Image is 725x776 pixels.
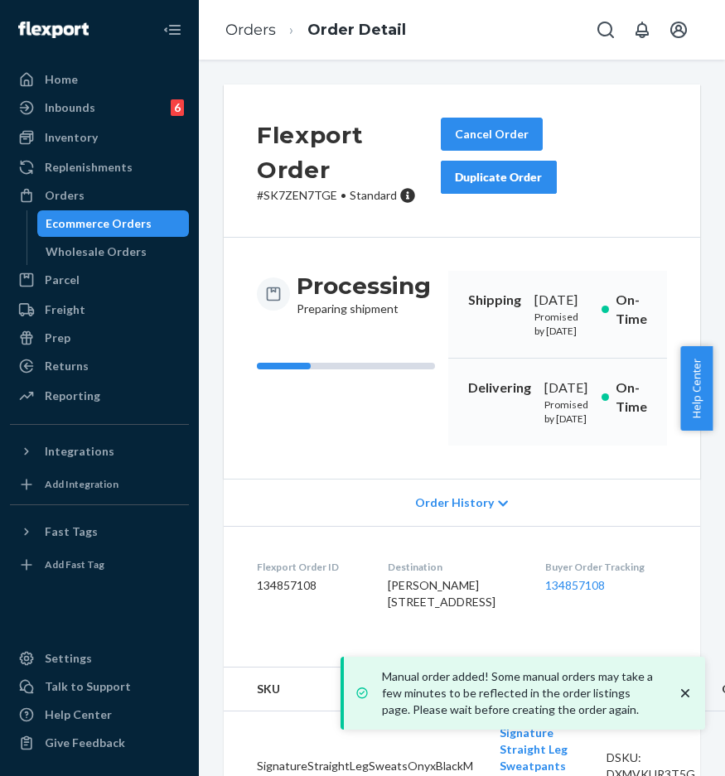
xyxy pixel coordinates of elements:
button: Open account menu [662,13,695,46]
button: Talk to Support [10,673,189,700]
div: Parcel [45,272,80,288]
a: Orders [225,21,276,39]
div: Inbounds [45,99,95,116]
a: Ecommerce Orders [37,210,190,237]
button: Duplicate Order [441,161,557,194]
div: Add Integration [45,477,118,491]
div: Fast Tags [45,523,98,540]
a: Inventory [10,124,189,151]
div: Ecommerce Orders [46,215,152,232]
button: Help Center [680,346,713,431]
a: Add Fast Tag [10,552,189,578]
svg: close toast [677,685,694,701]
button: Give Feedback [10,730,189,756]
a: Parcel [10,267,189,293]
div: Freight [45,301,85,318]
div: 6 [171,99,184,116]
div: Add Fast Tag [45,557,104,571]
p: Shipping [468,291,521,310]
th: SKU [224,668,486,711]
button: Open Search Box [589,13,622,46]
div: Wholesale Orders [46,243,147,260]
button: Fast Tags [10,518,189,545]
a: Reporting [10,383,189,409]
button: Cancel Order [441,118,543,151]
button: Integrations [10,438,189,465]
p: Promised by [DATE] [544,398,588,426]
div: Inventory [45,129,98,146]
span: Standard [350,188,397,202]
a: Home [10,66,189,93]
a: Prep [10,325,189,351]
div: [DATE] [544,378,588,398]
div: Integrations [45,443,114,460]
a: Add Integration [10,471,189,498]
p: Promised by [DATE] [534,310,588,338]
button: Close Navigation [156,13,189,46]
div: Prep [45,330,70,346]
div: Talk to Support [45,678,131,695]
a: Settings [10,645,189,672]
a: Freight [10,296,189,323]
div: Give Feedback [45,735,125,751]
a: Help Center [10,701,189,728]
div: Returns [45,358,89,374]
ol: breadcrumbs [212,6,419,55]
p: Manual order added! Some manual orders may take a few minutes to be reflected in the order listin... [382,668,660,718]
span: [PERSON_NAME] [STREET_ADDRESS] [388,578,495,609]
h3: Processing [297,271,431,301]
div: Home [45,71,78,88]
div: [DATE] [534,291,588,310]
h2: Flexport Order [257,118,441,187]
dt: Destination [388,560,518,574]
a: Wholesale Orders [37,239,190,265]
dt: Flexport Order ID [257,560,361,574]
p: # SK7ZEN7TGE [257,187,441,204]
div: Reporting [45,388,100,404]
div: Preparing shipment [297,271,431,317]
a: 134857108 [545,578,605,592]
p: Delivering [468,378,531,398]
div: Replenishments [45,159,133,176]
p: On-Time [616,291,647,329]
button: Open notifications [626,13,659,46]
div: Duplicate Order [455,169,543,186]
a: Returns [10,353,189,379]
a: Inbounds6 [10,94,189,121]
dd: 134857108 [257,577,361,594]
div: Settings [45,650,92,667]
div: Orders [45,187,85,204]
span: Order History [415,494,494,511]
a: Orders [10,182,189,209]
a: Replenishments [10,154,189,181]
dt: Buyer Order Tracking [545,560,667,574]
a: Order Detail [307,21,406,39]
span: • [341,188,346,202]
div: Help Center [45,706,112,723]
p: On-Time [616,378,647,417]
iframe: Opens a widget where you can chat to one of our agents [617,726,708,768]
img: Flexport logo [18,22,89,38]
